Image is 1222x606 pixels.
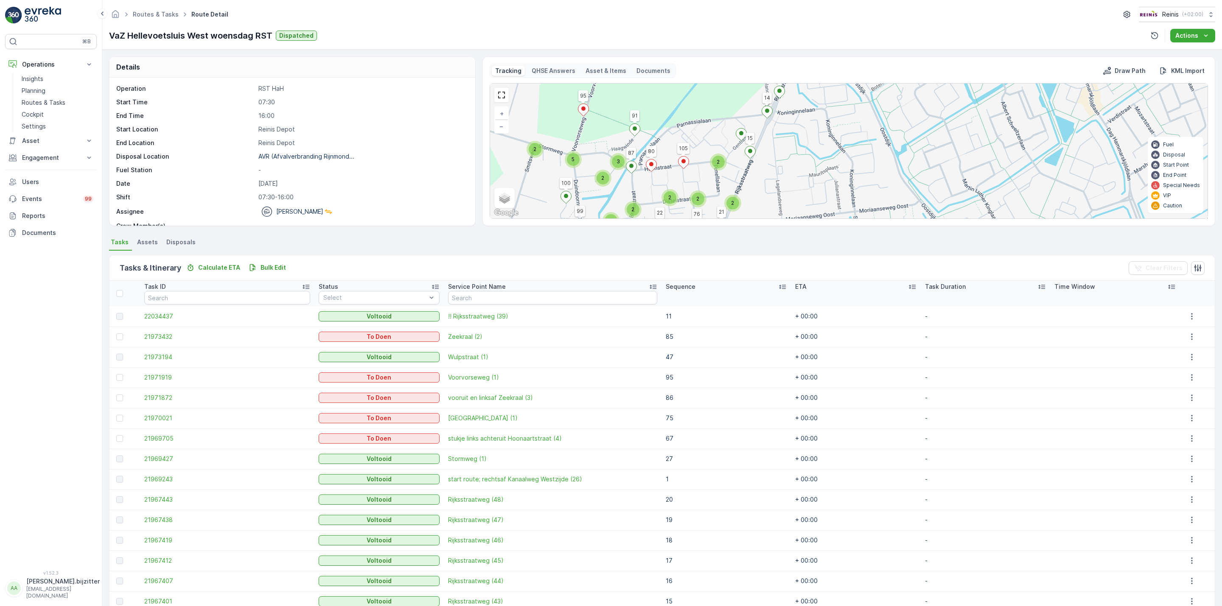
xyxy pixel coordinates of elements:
[791,550,920,571] td: + 00:00
[116,517,123,523] div: Toggle Row Selected
[319,515,440,525] button: Voltooid
[1182,11,1203,18] p: ( +02:00 )
[1163,141,1174,148] p: Fuel
[144,373,310,382] a: 21971919
[661,189,678,206] div: 2
[791,469,920,489] td: + 00:00
[666,434,787,443] p: 67
[22,195,78,203] p: Events
[258,84,466,93] p: RST HaH
[448,597,657,606] a: Rijksstraatweg (43)
[116,537,123,544] div: Toggle Row Selected
[144,597,310,606] a: 21967401
[795,282,807,291] p: ETA
[1163,151,1185,158] p: Disposal
[116,313,123,320] div: Toggle Row Selected
[791,367,920,388] td: + 00:00
[448,394,657,402] a: vooruit en linksaf Zeekraal (3)
[367,312,392,321] p: Voltooid
[367,495,392,504] p: Voltooid
[367,455,392,463] p: Voltooid
[666,332,787,341] p: 85
[1099,66,1149,76] button: Draw Path
[144,577,310,585] span: 21967407
[116,98,255,106] p: Start Time
[144,475,310,483] span: 21969243
[448,291,657,304] input: Search
[448,414,657,422] a: Tolweg West (1)
[636,67,670,75] p: Documents
[116,598,123,605] div: Toggle Row Selected
[22,178,93,186] p: Users
[791,327,920,347] td: + 00:00
[261,263,286,272] p: Bulk Edit
[1163,182,1200,189] p: Special Needs
[448,455,657,463] a: Stormweg (1)
[276,207,323,216] p: [PERSON_NAME]
[367,434,391,443] p: To Doen
[144,434,310,443] a: 21969705
[5,56,97,73] button: Operations
[1175,31,1198,40] p: Actions
[144,353,310,361] span: 21973194
[319,393,440,403] button: To Doen
[572,156,575,162] span: 5
[495,189,514,207] a: Layers
[144,516,310,524] span: 21967438
[367,353,392,361] p: Voltooid
[85,195,92,202] p: 99
[448,312,657,321] span: !! Rijksstraatweg (39)
[258,193,466,201] p: 07:30-16:00
[144,495,310,504] span: 21967443
[1054,282,1095,291] p: Time Window
[190,10,230,19] span: Route Detail
[22,154,80,162] p: Engagement
[183,263,244,273] button: Calculate ETA
[319,433,440,444] button: To Doen
[144,394,310,402] span: 21971872
[367,516,392,524] p: Voltooid
[492,207,520,218] a: Open this area in Google Maps (opens a new window)
[319,332,440,342] button: To Doen
[791,489,920,510] td: + 00:00
[22,98,65,107] p: Routes & Tasks
[666,556,787,565] p: 17
[258,166,466,174] p: -
[5,190,97,207] a: Events99
[7,581,21,595] div: AA
[82,38,91,45] p: ⌘B
[448,373,657,382] a: Voorvorseweg (1)
[791,510,920,530] td: + 00:00
[666,577,787,585] p: 16
[448,475,657,483] a: start route; rechtsaf Kanaalweg Westzijde (26)
[22,110,44,119] p: Cockpit
[5,7,22,24] img: logo
[1163,192,1171,199] p: VIP
[144,312,310,321] a: 22034437
[198,263,240,272] p: Calculate ETA
[144,332,310,341] span: 21973432
[258,153,354,160] p: AVR (Afvalverbranding Rijnmond...
[258,112,466,120] p: 16:00
[144,536,310,545] span: 21967419
[258,98,466,106] p: 07:30
[258,139,466,147] p: Reinis Depot
[18,120,97,132] a: Settings
[258,179,466,188] p: [DATE]
[116,435,123,442] div: Toggle Row Selected
[22,122,46,131] p: Settings
[921,327,1050,347] td: -
[26,586,100,599] p: [EMAIL_ADDRESS][DOMAIN_NAME]
[666,373,787,382] p: 95
[492,207,520,218] img: Google
[319,535,440,545] button: Voltooid
[527,141,544,158] div: 2
[22,87,45,95] p: Planning
[116,84,255,93] p: Operation
[921,449,1050,469] td: -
